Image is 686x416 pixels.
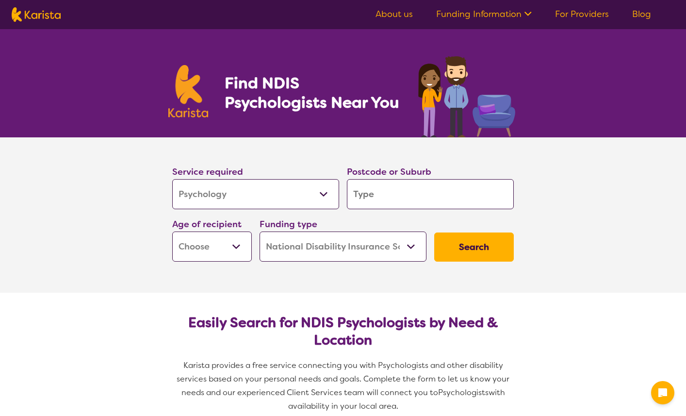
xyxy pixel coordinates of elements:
a: Blog [632,8,651,20]
h1: Find NDIS Psychologists Near You [225,73,404,112]
label: Age of recipient [172,218,242,230]
h2: Easily Search for NDIS Psychologists by Need & Location [180,314,506,349]
img: psychology [415,52,518,137]
label: Postcode or Suburb [347,166,431,178]
label: Funding type [260,218,317,230]
button: Search [434,233,514,262]
input: Type [347,179,514,209]
a: For Providers [555,8,609,20]
label: Service required [172,166,243,178]
img: Karista logo [12,7,61,22]
a: Funding Information [436,8,532,20]
img: Karista logo [168,65,208,117]
a: About us [376,8,413,20]
span: Karista provides a free service connecting you with Psychologists and other disability services b... [177,360,511,398]
span: Psychologists [438,387,489,398]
